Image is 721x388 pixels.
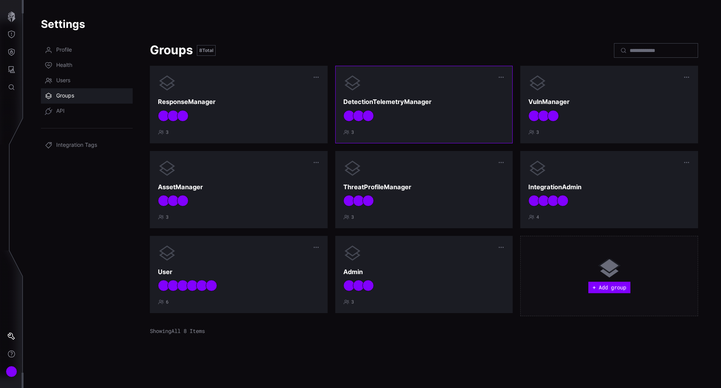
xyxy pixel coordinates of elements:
[158,268,320,276] h3: User
[166,129,169,135] span: 3
[56,107,65,115] span: API
[528,98,690,106] h3: VulnManager
[56,141,97,149] span: Integration Tags
[41,73,133,88] a: Users
[343,98,505,106] h3: DetectionTelemetryManager
[56,46,72,54] span: Profile
[56,77,70,84] span: Users
[343,268,505,276] h3: Admin
[56,62,72,69] span: Health
[343,183,505,191] h3: ThreatProfileManager
[166,299,169,305] span: 6
[158,98,320,106] h3: ResponseManager
[351,129,354,135] span: 3
[536,129,539,135] span: 3
[197,45,216,56] div: Total
[150,328,205,334] span: Showing All 8
[536,214,539,220] span: 4
[41,88,133,104] a: Groups
[150,42,193,58] h2: Groups
[41,58,133,73] a: Health
[199,47,202,53] span: 8
[41,104,133,119] a: API
[588,282,630,293] button: + Add group
[41,138,133,153] a: Integration Tags
[41,42,133,58] a: Profile
[166,214,169,220] span: 3
[56,92,74,100] span: Groups
[41,17,704,31] h1: Settings
[351,214,354,220] span: 3
[190,327,205,334] span: Items
[158,183,320,191] h3: AssetManager
[351,299,354,305] span: 3
[528,183,690,191] h3: IntegrationAdmin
